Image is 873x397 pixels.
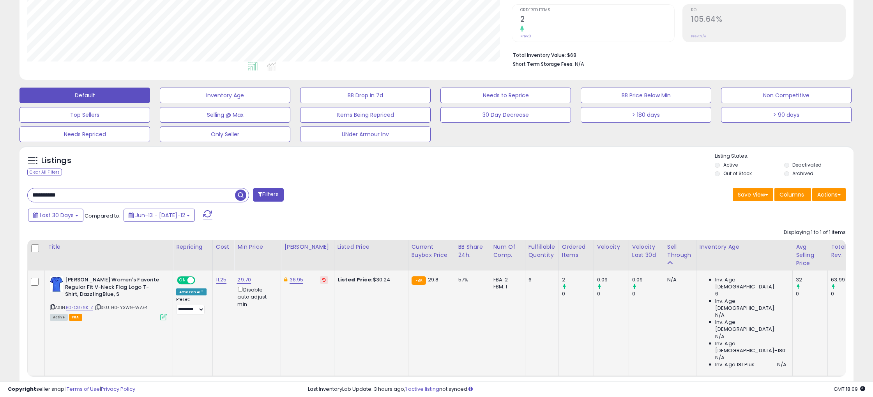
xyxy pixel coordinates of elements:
div: seller snap | | [8,386,135,393]
div: 32 [796,276,827,283]
div: Velocity [597,243,626,251]
div: [PERSON_NAME] [284,243,330,251]
span: Inv. Age [DEMOGRAPHIC_DATA]: [715,276,786,290]
a: B0FCG76KTZ [66,304,93,311]
div: Fulfillable Quantity [528,243,555,259]
button: Needs to Reprice [440,88,571,103]
div: Ordered Items [562,243,590,259]
span: Inv. Age [DEMOGRAPHIC_DATA]-180: [715,340,786,354]
span: FBA [69,314,82,321]
span: ROI [691,8,845,12]
button: > 90 days [721,107,852,123]
span: Jun-13 - [DATE]-12 [135,211,185,219]
div: 0 [632,290,664,297]
div: Preset: [176,297,207,314]
div: Last InventoryLab Update: 3 hours ago, not synced. [308,386,865,393]
small: Prev: 0 [520,34,531,39]
span: Columns [779,191,804,198]
span: N/A [715,354,725,361]
button: Only Seller [160,126,290,142]
small: Prev: N/A [691,34,706,39]
span: 29.8 [428,276,439,283]
button: > 180 days [581,107,711,123]
button: Selling @ Max [160,107,290,123]
button: 30 Day Decrease [440,107,571,123]
div: BB Share 24h. [458,243,487,259]
span: All listings currently available for purchase on Amazon [50,314,68,321]
span: | SKU: H0-Y3W9-WAE4 [94,304,147,311]
div: Clear All Filters [27,169,62,176]
span: Last 30 Days [40,211,74,219]
div: 6 [528,276,553,283]
b: [PERSON_NAME] Women's Favorite Regular Fit V-Neck Flag Logo T-Shirt, DazzlingBlue, S [65,276,160,300]
button: Top Sellers [19,107,150,123]
button: Non Competitive [721,88,852,103]
button: Inventory Age [160,88,290,103]
div: Num of Comp. [493,243,522,259]
a: 11.25 [216,276,227,284]
strong: Copyright [8,385,36,393]
a: 29.70 [237,276,251,284]
button: BB Price Below Min [581,88,711,103]
button: Actions [812,188,846,201]
button: Columns [774,188,811,201]
span: Inv. Age 181 Plus: [715,361,756,368]
span: 6 [715,290,718,297]
div: FBA: 2 [493,276,519,283]
span: ON [178,277,187,284]
span: Inv. Age [DEMOGRAPHIC_DATA]: [715,298,786,312]
small: FBA [412,276,426,285]
li: $68 [513,50,840,59]
div: Repricing [176,243,209,251]
div: Avg Selling Price [796,243,824,267]
span: Ordered Items [520,8,675,12]
a: 36.95 [290,276,304,284]
div: 2 [562,276,594,283]
span: N/A [715,333,725,340]
span: Compared to: [85,212,120,220]
div: Inventory Age [700,243,789,251]
div: Min Price [237,243,277,251]
div: ASIN: [50,276,167,320]
div: Current Buybox Price [412,243,452,259]
h2: 2 [520,15,675,25]
span: 2025-08-13 18:09 GMT [834,385,865,393]
div: Listed Price [338,243,405,251]
img: 31Jmt1CAxUL._SL40_.jpg [50,276,63,292]
a: Privacy Policy [101,385,135,393]
div: 0.09 [597,276,629,283]
span: N/A [575,60,584,68]
button: BB Drop in 7d [300,88,431,103]
a: 1 active listing [405,385,439,393]
div: Total Rev. [831,243,859,259]
div: $30.24 [338,276,402,283]
h2: 105.64% [691,15,845,25]
b: Listed Price: [338,276,373,283]
button: Last 30 Days [28,209,83,222]
div: 0.09 [632,276,664,283]
div: 0 [796,290,827,297]
button: Items Being Repriced [300,107,431,123]
button: UNder Armour Inv [300,126,431,142]
div: 57% [458,276,484,283]
span: OFF [194,277,207,284]
b: Total Inventory Value: [513,52,566,58]
button: Jun-13 - [DATE]-12 [124,209,195,222]
span: Inv. Age [DEMOGRAPHIC_DATA]: [715,319,786,333]
button: Needs Repriced [19,126,150,142]
label: Out of Stock [723,170,752,177]
div: Cost [216,243,231,251]
label: Deactivated [792,162,822,168]
div: Title [48,243,170,251]
p: Listing States: [715,153,854,160]
div: Disable auto adjust min [237,285,275,308]
span: N/A [777,361,786,368]
div: 0 [562,290,594,297]
div: 0 [831,290,862,297]
div: 0 [597,290,629,297]
div: FBM: 1 [493,283,519,290]
label: Archived [792,170,813,177]
span: N/A [715,312,725,319]
div: Amazon AI * [176,288,207,295]
b: Short Term Storage Fees: [513,61,574,67]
